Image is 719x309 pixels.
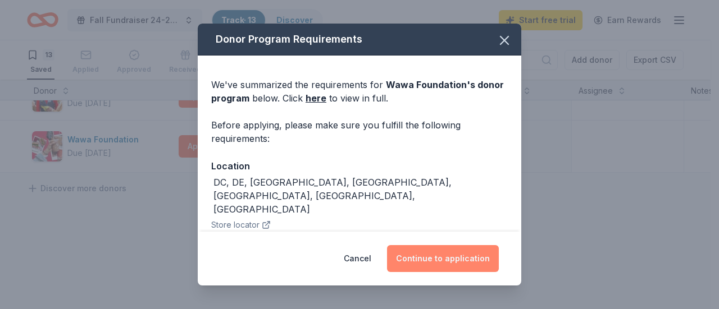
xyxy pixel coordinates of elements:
button: Cancel [344,245,371,272]
div: Before applying, please make sure you fulfill the following requirements: [211,118,508,145]
div: DC, DE, [GEOGRAPHIC_DATA], [GEOGRAPHIC_DATA], [GEOGRAPHIC_DATA], [GEOGRAPHIC_DATA], [GEOGRAPHIC_D... [213,176,508,216]
div: We've summarized the requirements for below. Click to view in full. [211,78,508,105]
button: Store locator [211,218,271,232]
div: Donor Program Requirements [198,24,521,56]
button: Continue to application [387,245,499,272]
div: Location [211,159,508,173]
a: here [306,91,326,105]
